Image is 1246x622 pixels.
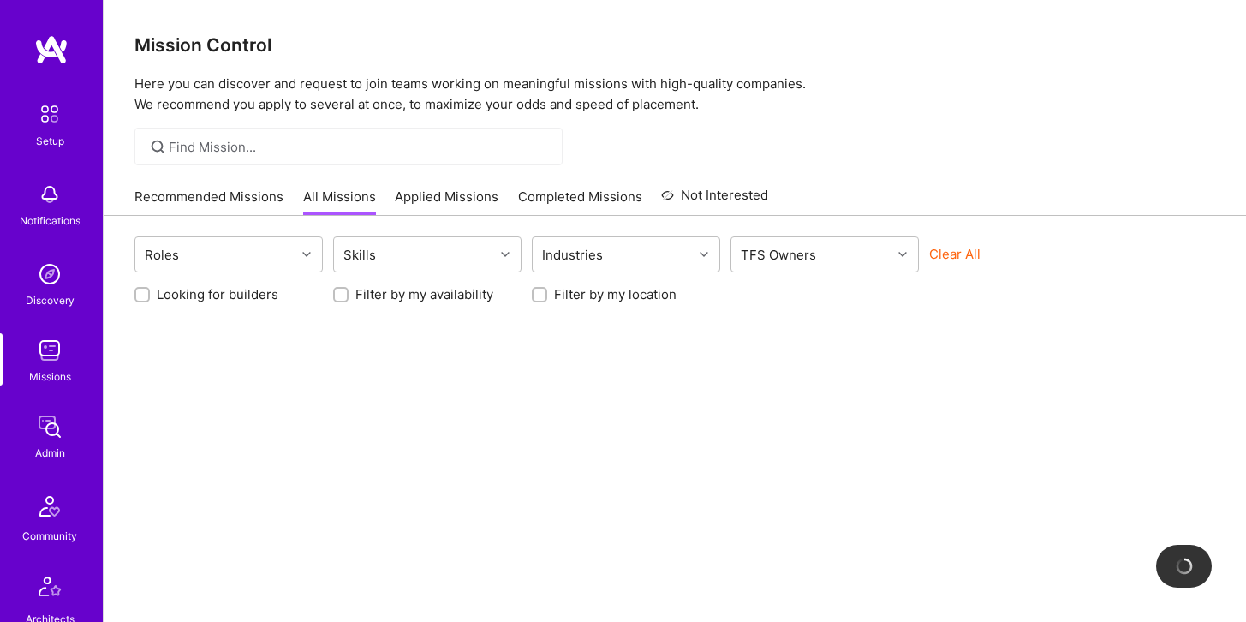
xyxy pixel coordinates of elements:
[302,250,311,259] i: icon Chevron
[26,291,75,309] div: Discovery
[898,250,907,259] i: icon Chevron
[22,527,77,545] div: Community
[134,34,1215,56] h3: Mission Control
[518,188,642,216] a: Completed Missions
[661,185,768,216] a: Not Interested
[157,285,278,303] label: Looking for builders
[33,333,67,368] img: teamwork
[736,242,820,267] div: TFS Owners
[355,285,493,303] label: Filter by my availability
[29,486,70,527] img: Community
[33,177,67,212] img: bell
[501,250,510,259] i: icon Chevron
[1176,558,1193,575] img: loading
[169,138,550,156] input: Find Mission...
[29,569,70,610] img: Architects
[140,242,183,267] div: Roles
[303,188,376,216] a: All Missions
[29,368,71,386] div: Missions
[134,74,1215,115] p: Here you can discover and request to join teams working on meaningful missions with high-quality ...
[20,212,80,230] div: Notifications
[700,250,708,259] i: icon Chevron
[33,257,67,291] img: discovery
[148,137,168,157] i: icon SearchGrey
[929,245,981,263] button: Clear All
[134,188,283,216] a: Recommended Missions
[32,96,68,132] img: setup
[339,242,380,267] div: Skills
[36,132,64,150] div: Setup
[33,410,67,444] img: admin teamwork
[395,188,498,216] a: Applied Missions
[34,34,69,65] img: logo
[35,444,65,462] div: Admin
[538,242,607,267] div: Industries
[554,285,677,303] label: Filter by my location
